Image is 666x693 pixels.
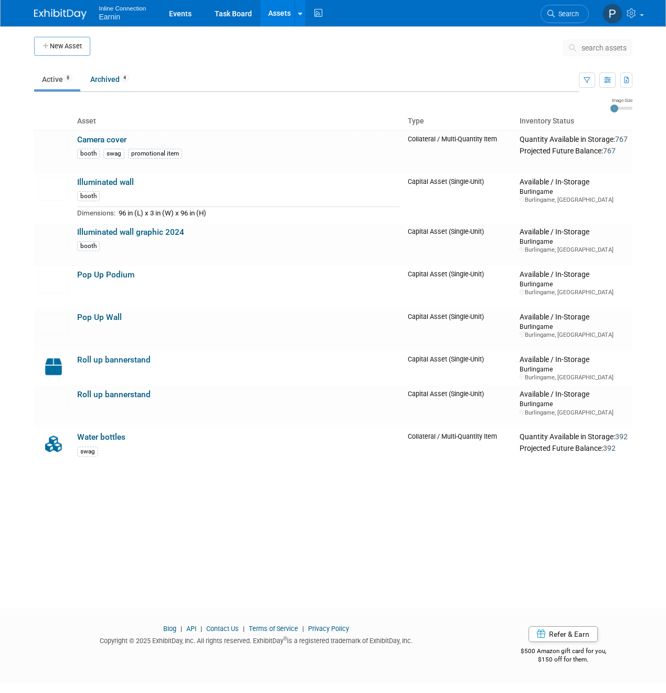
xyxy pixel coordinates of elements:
[73,112,404,130] th: Asset
[520,374,628,381] div: Burlingame, [GEOGRAPHIC_DATA]
[77,178,134,187] a: Illuminated wall
[582,44,627,52] span: search assets
[520,270,628,280] div: Available / In-Storage
[555,10,579,18] span: Search
[163,625,176,633] a: Blog
[520,196,628,204] div: Burlingame, [GEOGRAPHIC_DATA]
[404,351,515,386] td: Capital Asset (Single-Unit)
[240,625,247,633] span: |
[404,112,515,130] th: Type
[34,634,479,646] div: Copyright © 2025 ExhibitDay, Inc. All rights reserved. ExhibitDay is a registered trademark of Ex...
[64,74,72,82] span: 8
[34,37,90,56] button: New Asset
[494,655,632,664] div: $150 off for them.
[77,355,151,365] a: Roll up bannerstand
[77,191,100,201] div: booth
[520,178,628,187] div: Available / In-Storage
[77,135,126,144] a: Camera cover
[520,246,628,254] div: Burlingame, [GEOGRAPHIC_DATA]
[38,355,69,378] img: Capital-Asset-Icon-2.png
[186,625,196,633] a: API
[34,9,87,19] img: ExhibitDay
[520,313,628,322] div: Available / In-Storage
[520,442,628,453] div: Projected Future Balance:
[120,74,129,82] span: 4
[77,447,98,457] div: swag
[603,147,616,155] span: 767
[404,130,515,173] td: Collateral / Multi-Quantity Item
[520,135,628,144] div: Quantity Available in Storage:
[520,409,628,417] div: Burlingame, [GEOGRAPHIC_DATA]
[520,187,628,196] div: Burlingame
[77,432,125,442] a: Water bottles
[404,308,515,351] td: Capital Asset (Single-Unit)
[34,69,80,89] a: Active8
[38,432,69,456] img: Collateral-Icon-2.png
[99,13,120,21] span: Earnin
[178,625,185,633] span: |
[602,4,622,24] img: Paul Kelley
[77,149,100,159] div: booth
[520,144,628,156] div: Projected Future Balance:
[615,432,628,441] span: 392
[541,5,589,23] a: Search
[300,625,306,633] span: |
[283,636,287,642] sup: ®
[520,280,628,288] div: Burlingame
[77,270,134,280] a: Pop Up Podium
[520,288,628,296] div: Burlingame, [GEOGRAPHIC_DATA]
[404,223,515,266] td: Capital Asset (Single-Unit)
[404,428,515,466] td: Collateral / Multi-Quantity Item
[404,266,515,308] td: Capital Asset (Single-Unit)
[494,640,632,664] div: $500 Amazon gift card for you,
[528,626,598,642] a: Refer & Earn
[99,2,146,13] span: Inline Connection
[119,209,206,217] span: 96 in (L) x 3 in (W) x 96 in (H)
[520,390,628,399] div: Available / In-Storage
[82,69,137,89] a: Archived4
[77,241,100,251] div: booth
[520,399,628,408] div: Burlingame
[77,390,151,399] a: Roll up bannerstand
[77,207,115,219] td: Dimensions:
[128,149,182,159] div: promotional item
[563,39,632,56] button: search assets
[77,313,122,322] a: Pop Up Wall
[520,227,628,237] div: Available / In-Storage
[520,331,628,339] div: Burlingame, [GEOGRAPHIC_DATA]
[520,322,628,331] div: Burlingame
[249,625,298,633] a: Terms of Service
[206,625,239,633] a: Contact Us
[520,355,628,365] div: Available / In-Storage
[520,365,628,374] div: Burlingame
[77,227,184,237] a: Illuminated wall graphic 2024
[610,97,632,104] div: Image Size
[603,444,616,452] span: 392
[103,149,124,159] div: swag
[198,625,205,633] span: |
[520,237,628,246] div: Burlingame
[404,173,515,223] td: Capital Asset (Single-Unit)
[615,135,628,143] span: 767
[308,625,349,633] a: Privacy Policy
[404,386,515,428] td: Capital Asset (Single-Unit)
[520,432,628,442] div: Quantity Available in Storage:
